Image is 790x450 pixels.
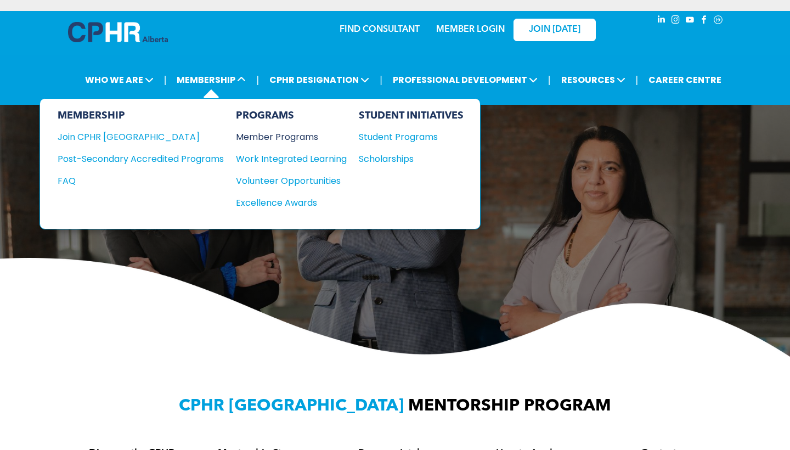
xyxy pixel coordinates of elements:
[58,152,224,166] a: Post-Secondary Accredited Programs
[359,152,464,166] a: Scholarships
[359,152,453,166] div: Scholarships
[236,152,336,166] div: Work Integrated Learning
[684,14,696,29] a: youtube
[236,130,347,144] a: Member Programs
[529,25,580,35] span: JOIN [DATE]
[179,398,404,414] span: CPHR [GEOGRAPHIC_DATA]
[645,70,725,90] a: CAREER CENTRE
[669,14,681,29] a: instagram
[173,70,249,90] span: MEMBERSHIP
[359,110,464,122] div: STUDENT INITIATIVES
[359,130,453,144] div: Student Programs
[548,69,551,91] li: |
[236,174,347,188] a: Volunteer Opportunities
[655,14,667,29] a: linkedin
[58,130,224,144] a: Join CPHR [GEOGRAPHIC_DATA]
[236,110,347,122] div: PROGRAMS
[636,69,639,91] li: |
[256,69,259,91] li: |
[68,22,168,42] img: A blue and white logo for cp alberta
[380,69,382,91] li: |
[266,70,373,90] span: CPHR DESIGNATION
[58,174,224,188] a: FAQ
[236,196,347,210] a: Excellence Awards
[82,70,157,90] span: WHO WE ARE
[236,196,336,210] div: Excellence Awards
[408,398,611,414] span: MENTORSHIP PROGRAM
[390,70,541,90] span: PROFESSIONAL DEVELOPMENT
[58,130,207,144] div: Join CPHR [GEOGRAPHIC_DATA]
[340,25,420,34] a: FIND CONSULTANT
[164,69,167,91] li: |
[712,14,724,29] a: Social network
[58,110,224,122] div: MEMBERSHIP
[236,152,347,166] a: Work Integrated Learning
[698,14,710,29] a: facebook
[513,19,596,41] a: JOIN [DATE]
[58,152,207,166] div: Post-Secondary Accredited Programs
[436,25,505,34] a: MEMBER LOGIN
[236,174,336,188] div: Volunteer Opportunities
[359,130,464,144] a: Student Programs
[558,70,629,90] span: RESOURCES
[58,174,207,188] div: FAQ
[236,130,336,144] div: Member Programs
